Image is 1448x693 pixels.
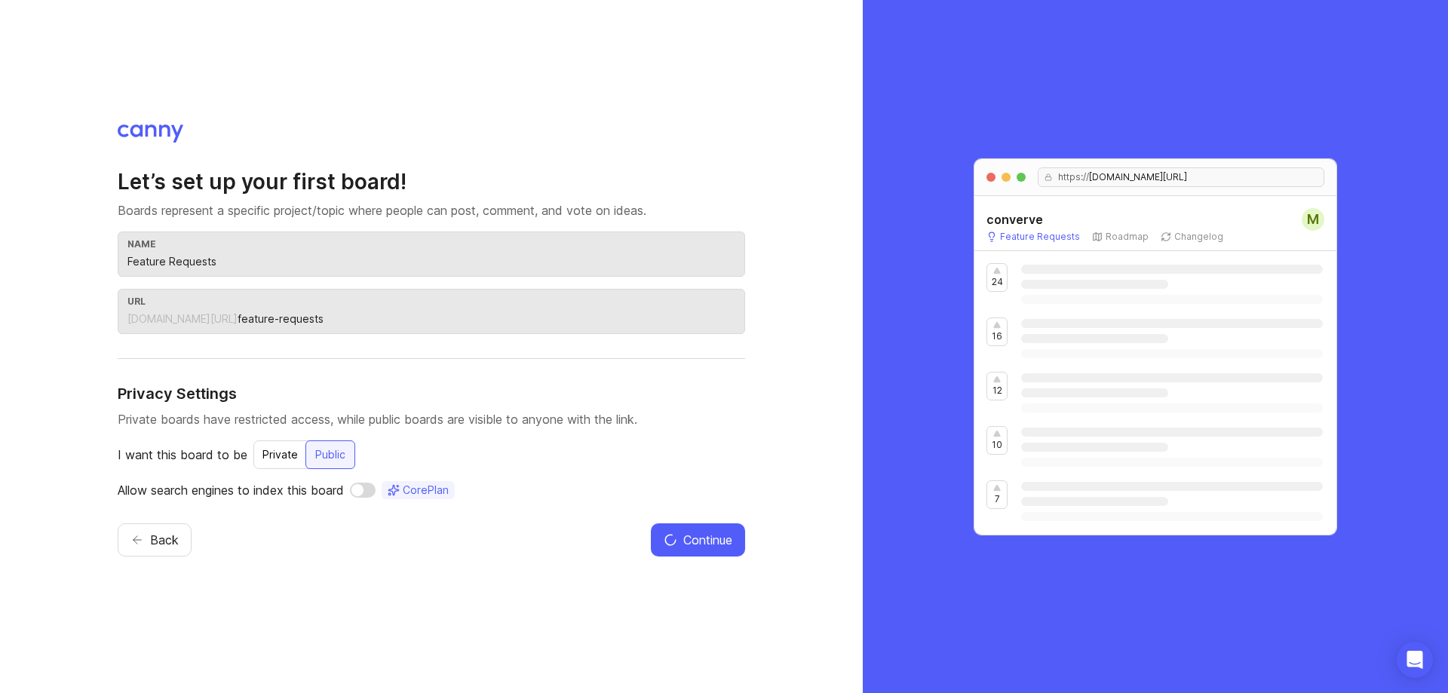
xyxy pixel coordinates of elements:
p: I want this board to be [118,446,247,464]
p: 24 [992,276,1003,288]
h4: Privacy Settings [118,383,745,404]
span: Continue [683,531,732,549]
div: [DOMAIN_NAME][URL] [127,311,238,327]
p: 16 [992,330,1002,342]
button: Continue [651,523,745,557]
p: Roadmap [1106,231,1149,243]
img: Canny logo [118,124,183,143]
div: url [127,296,735,307]
p: 7 [995,493,1000,505]
input: Feature Requests [127,253,735,270]
p: Boards represent a specific project/topic where people can post, comment, and vote on ideas. [118,201,745,219]
h5: converve [986,210,1043,228]
p: Feature Requests [1000,231,1080,243]
p: 12 [992,385,1002,397]
button: Private [253,440,307,469]
h2: Let’s set up your first board! [118,168,745,195]
span: Core Plan [403,483,449,498]
p: 10 [992,439,1002,451]
button: Public [305,440,355,469]
p: Allow search engines to index this board [118,481,344,499]
span: [DOMAIN_NAME][URL] [1089,171,1187,183]
p: Private boards have restricted access, while public boards are visible to anyone with the link. [118,410,745,428]
span: Back [150,531,179,549]
input: feature-requests [238,311,735,327]
span: https:// [1052,171,1089,183]
div: name [127,238,735,250]
div: Open Intercom Messenger [1397,642,1433,678]
button: Back [118,523,192,557]
div: Private [253,441,307,468]
div: m [1302,208,1324,231]
p: Changelog [1174,231,1223,243]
